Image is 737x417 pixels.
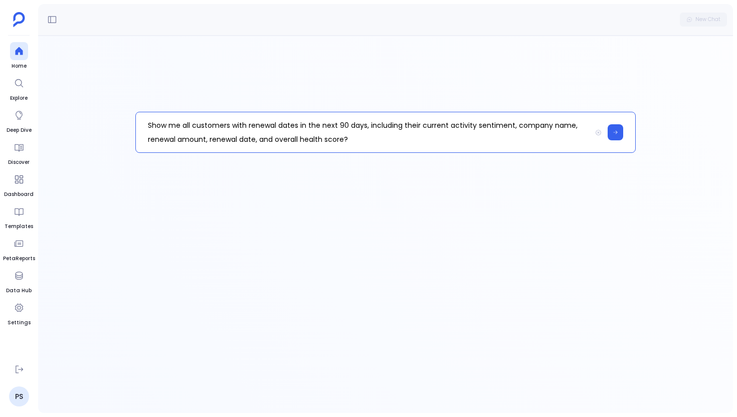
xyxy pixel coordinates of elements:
[10,62,28,70] span: Home
[3,235,35,263] a: PetaReports
[10,94,28,102] span: Explore
[136,112,591,152] p: Show me all customers with renewal dates in the next 90 days, including their current activity se...
[10,74,28,102] a: Explore
[5,202,33,231] a: Templates
[5,223,33,231] span: Templates
[13,12,25,27] img: petavue logo
[8,299,31,327] a: Settings
[4,190,34,198] span: Dashboard
[7,106,32,134] a: Deep Dive
[8,158,30,166] span: Discover
[6,287,32,295] span: Data Hub
[3,255,35,263] span: PetaReports
[4,170,34,198] a: Dashboard
[8,319,31,327] span: Settings
[9,386,29,406] a: PS
[10,42,28,70] a: Home
[6,267,32,295] a: Data Hub
[8,138,30,166] a: Discover
[7,126,32,134] span: Deep Dive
